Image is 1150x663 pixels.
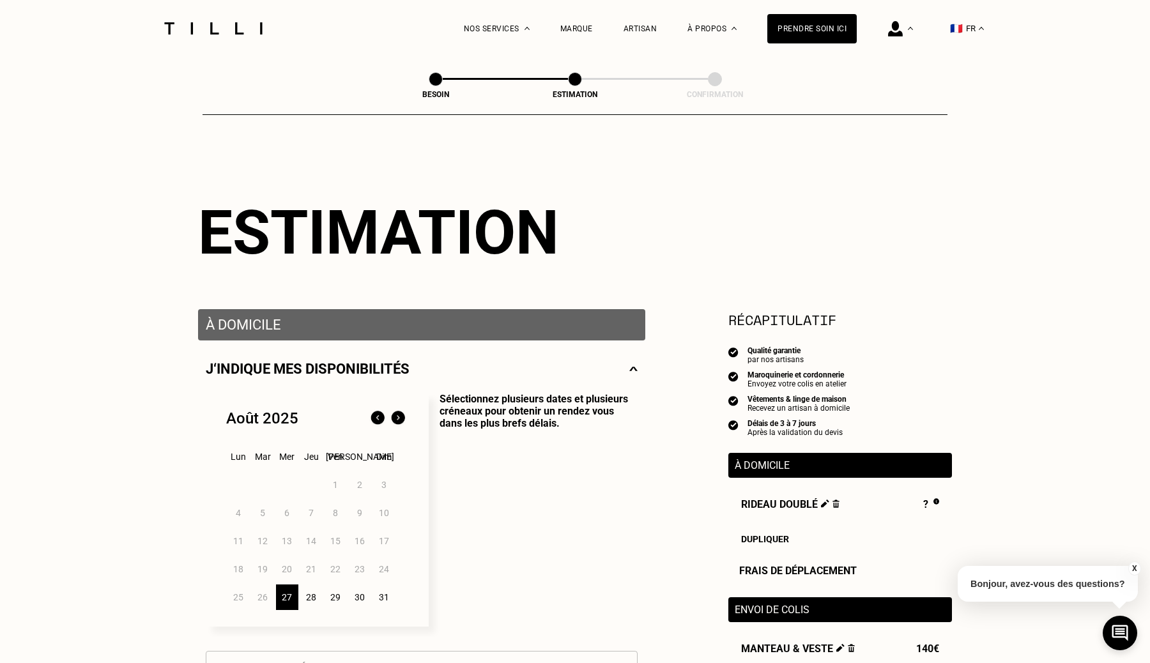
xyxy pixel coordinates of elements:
div: Estimation [198,197,952,268]
img: menu déroulant [979,27,984,30]
div: Recevez un artisan à domicile [747,404,850,413]
a: Marque [560,24,593,33]
p: J‘indique mes disponibilités [206,361,410,377]
span: Rideau doublé [741,498,839,512]
img: Mois précédent [367,408,388,429]
img: Logo du service de couturière Tilli [160,22,267,34]
img: svg+xml;base64,PHN2ZyBmaWxsPSJub25lIiBoZWlnaHQ9IjE0IiB2aWV3Qm94PSIwIDAgMjggMTQiIHdpZHRoPSIyOCIgeG... [629,361,638,377]
img: Menu déroulant à propos [732,27,737,30]
div: Dupliquer [741,534,939,544]
img: icon list info [728,346,739,358]
div: Maroquinerie et cordonnerie [747,370,847,379]
div: 31 [373,584,395,610]
div: Délais de 3 à 7 jours [747,419,843,428]
p: Envoi de colis [735,604,946,616]
img: Supprimer [848,644,855,652]
p: À domicile [206,317,638,333]
div: Confirmation [651,90,779,99]
div: Août 2025 [226,409,298,427]
div: Frais de déplacement [728,565,952,577]
button: X [1128,561,1140,575]
span: Manteau & veste [741,643,855,655]
div: Estimation [511,90,639,99]
div: par nos artisans [747,355,804,364]
section: Récapitulatif [728,309,952,330]
img: Pourquoi le prix est indéfini ? [933,498,939,505]
div: 29 [325,584,347,610]
div: Besoin [372,90,500,99]
img: Éditer [821,499,829,508]
img: icon list info [728,419,739,431]
p: À domicile [735,459,946,471]
a: Prendre soin ici [767,14,857,43]
div: Qualité garantie [747,346,804,355]
img: Menu déroulant [908,27,913,30]
img: icône connexion [888,21,903,36]
a: Artisan [624,24,657,33]
img: Supprimer [832,499,839,508]
p: Bonjour, avez-vous des questions? [958,566,1138,602]
div: 27 [276,584,298,610]
span: 140€ [916,643,939,655]
p: Sélectionnez plusieurs dates et plusieurs créneaux pour obtenir un rendez vous dans les plus bref... [429,393,638,627]
img: icon list info [728,395,739,406]
div: 28 [300,584,323,610]
img: Mois suivant [388,408,408,429]
div: Après la validation du devis [747,428,843,437]
div: Vêtements & linge de maison [747,395,850,404]
div: Envoyez votre colis en atelier [747,379,847,388]
div: 30 [349,584,371,610]
span: 🇫🇷 [950,22,963,34]
div: ? [923,498,939,512]
img: Éditer [836,644,845,652]
img: icon list info [728,370,739,382]
img: Menu déroulant [525,27,530,30]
